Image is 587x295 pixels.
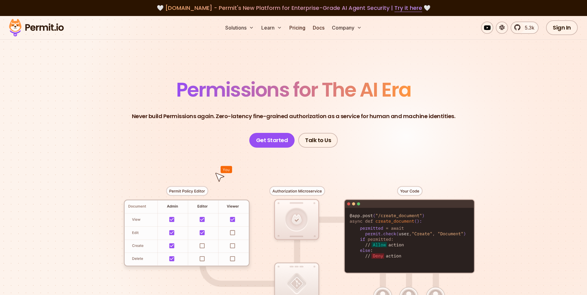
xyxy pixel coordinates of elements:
a: Docs [310,22,327,34]
a: Get Started [249,133,295,148]
button: Company [329,22,364,34]
span: [DOMAIN_NAME] - Permit's New Platform for Enterprise-Grade AI Agent Security | [165,4,422,12]
a: 5.3k [511,22,539,34]
div: 🤍 🤍 [15,4,572,12]
a: Sign In [546,20,578,35]
img: Permit logo [6,17,67,38]
a: Pricing [287,22,308,34]
a: Talk to Us [298,133,338,148]
button: Solutions [223,22,256,34]
span: 5.3k [521,24,534,31]
button: Learn [259,22,284,34]
a: Try it here [394,4,422,12]
p: Never build Permissions again. Zero-latency fine-grained authorization as a service for human and... [132,112,455,121]
span: Permissions for The AI Era [176,76,411,103]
